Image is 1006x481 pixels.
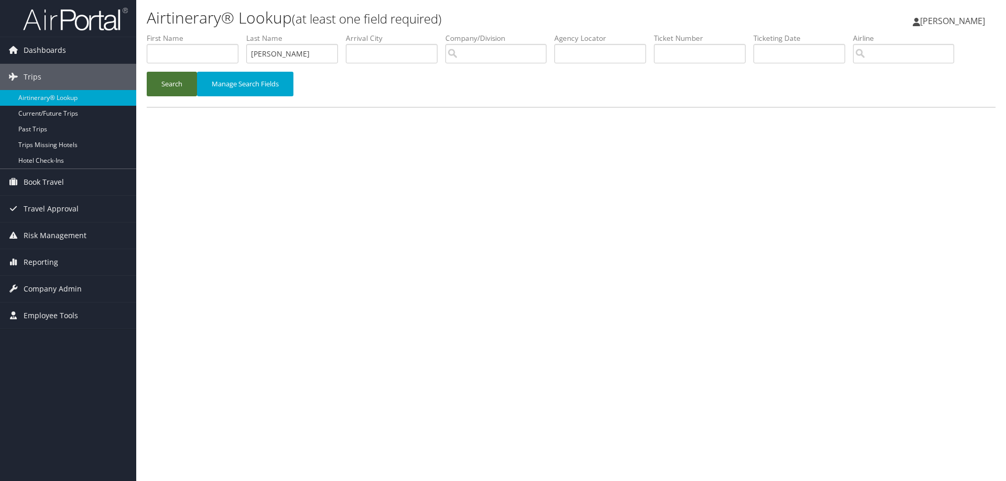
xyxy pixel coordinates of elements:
[246,33,346,43] label: Last Name
[24,64,41,90] span: Trips
[24,249,58,275] span: Reporting
[853,33,962,43] label: Airline
[147,72,197,96] button: Search
[197,72,293,96] button: Manage Search Fields
[24,276,82,302] span: Company Admin
[445,33,554,43] label: Company/Division
[554,33,654,43] label: Agency Locator
[24,196,79,222] span: Travel Approval
[23,7,128,31] img: airportal-logo.png
[654,33,753,43] label: Ticket Number
[753,33,853,43] label: Ticketing Date
[24,222,86,249] span: Risk Management
[24,169,64,195] span: Book Travel
[346,33,445,43] label: Arrival City
[147,33,246,43] label: First Name
[24,37,66,63] span: Dashboards
[292,10,442,27] small: (at least one field required)
[913,5,996,37] a: [PERSON_NAME]
[24,303,78,329] span: Employee Tools
[920,15,985,27] span: [PERSON_NAME]
[147,7,713,29] h1: Airtinerary® Lookup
